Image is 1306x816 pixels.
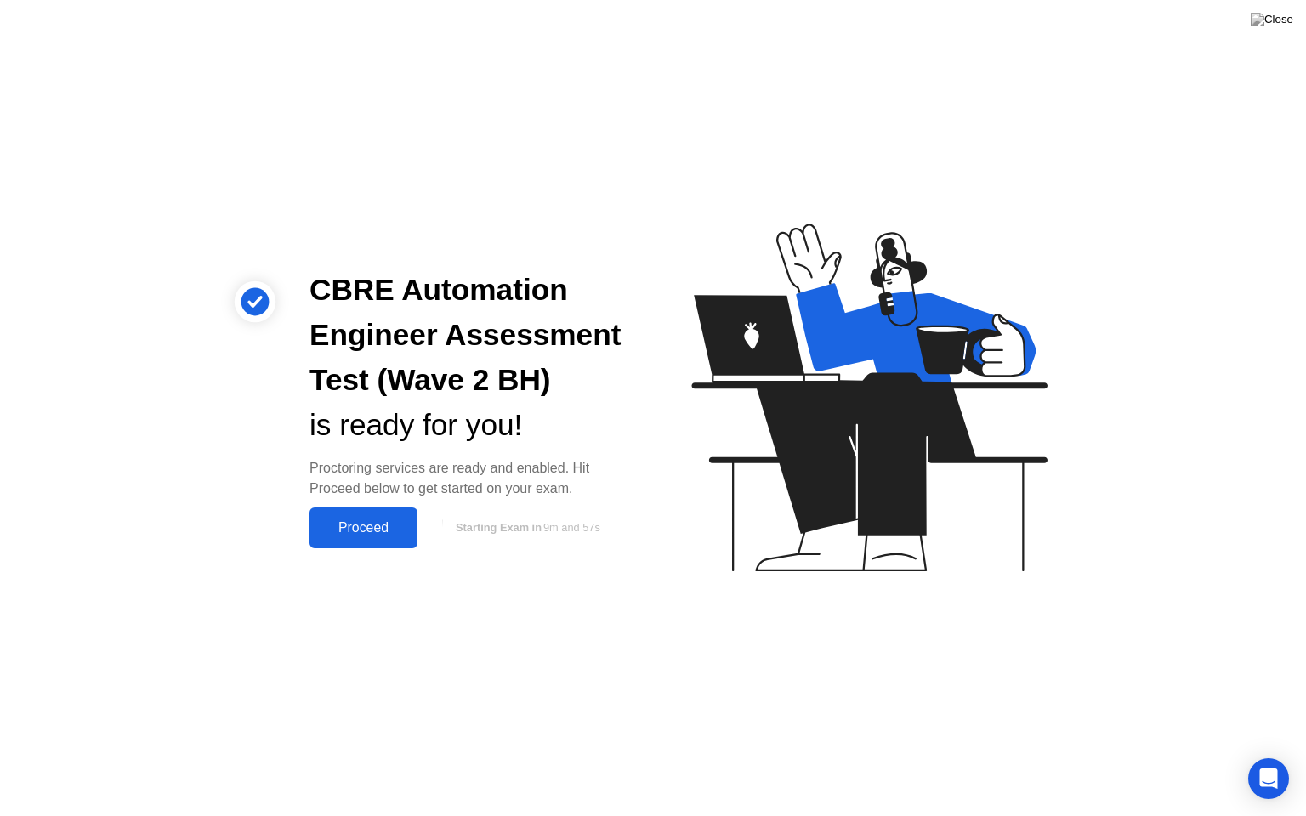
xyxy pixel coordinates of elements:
[309,458,626,499] div: Proctoring services are ready and enabled. Hit Proceed below to get started on your exam.
[426,512,626,544] button: Starting Exam in9m and 57s
[1248,758,1289,799] div: Open Intercom Messenger
[309,403,626,448] div: is ready for you!
[309,507,417,548] button: Proceed
[1251,13,1293,26] img: Close
[543,521,600,534] span: 9m and 57s
[309,268,626,402] div: CBRE Automation Engineer Assessment Test (Wave 2 BH)
[315,520,412,535] div: Proceed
